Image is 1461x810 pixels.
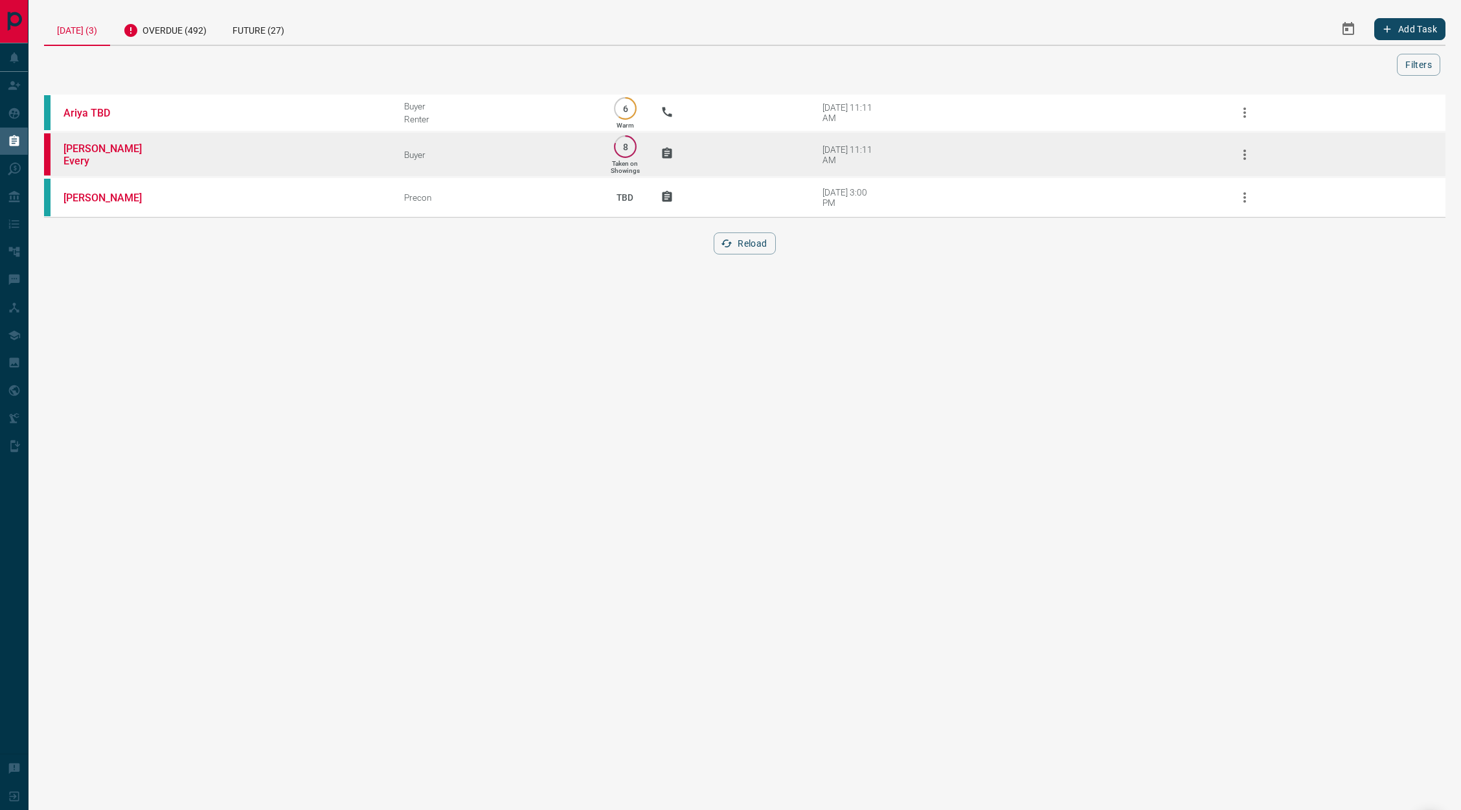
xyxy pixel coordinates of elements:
[404,114,589,124] div: Renter
[404,101,589,111] div: Buyer
[1397,54,1440,76] button: Filters
[110,13,220,45] div: Overdue (492)
[1333,14,1364,45] button: Select Date Range
[1374,18,1445,40] button: Add Task
[714,232,775,254] button: Reload
[620,104,630,113] p: 6
[822,187,878,208] div: [DATE] 3:00 PM
[617,122,634,129] p: Warm
[63,192,161,204] a: [PERSON_NAME]
[404,192,589,203] div: Precon
[822,144,878,165] div: [DATE] 11:11 AM
[220,13,297,45] div: Future (27)
[609,180,641,215] p: TBD
[63,107,161,119] a: Ariya TBD
[620,142,630,152] p: 8
[44,95,51,130] div: condos.ca
[44,179,51,216] div: condos.ca
[44,133,51,175] div: property.ca
[404,150,589,160] div: Buyer
[822,102,878,123] div: [DATE] 11:11 AM
[44,13,110,46] div: [DATE] (3)
[611,160,640,174] p: Taken on Showings
[63,142,161,167] a: [PERSON_NAME] Every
